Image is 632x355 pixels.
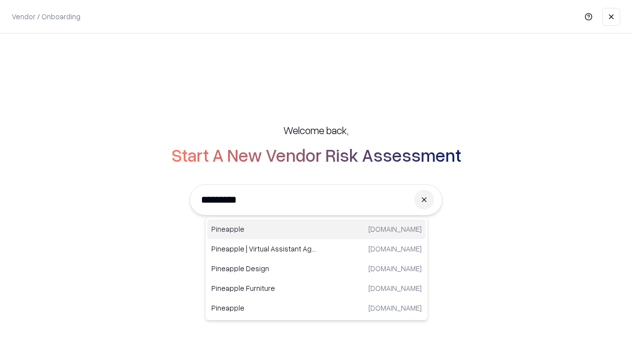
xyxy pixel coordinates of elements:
p: Pineapple [211,224,316,234]
p: [DOMAIN_NAME] [368,283,422,293]
p: [DOMAIN_NAME] [368,263,422,274]
div: Suggestions [205,217,428,320]
p: [DOMAIN_NAME] [368,224,422,234]
p: Pineapple Design [211,263,316,274]
h5: Welcome back, [283,123,349,137]
p: [DOMAIN_NAME] [368,303,422,313]
p: Vendor / Onboarding [12,11,80,22]
p: Pineapple | Virtual Assistant Agency [211,244,316,254]
p: Pineapple Furniture [211,283,316,293]
p: [DOMAIN_NAME] [368,244,422,254]
p: Pineapple [211,303,316,313]
h2: Start A New Vendor Risk Assessment [171,145,461,165]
